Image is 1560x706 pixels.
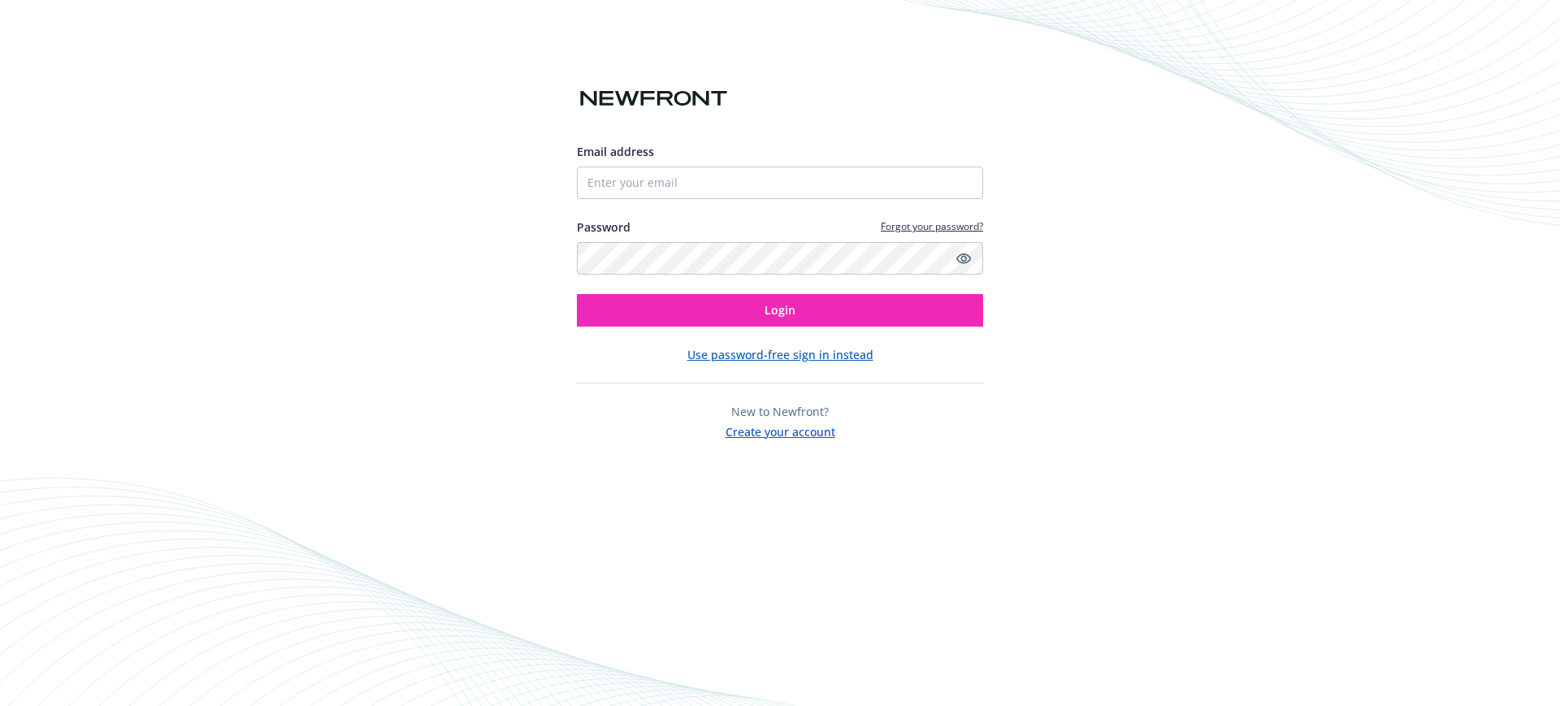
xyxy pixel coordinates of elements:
button: Use password-free sign in instead [687,346,873,363]
label: Password [577,219,630,236]
button: Login [577,294,983,327]
input: Enter your password [577,242,983,275]
input: Enter your email [577,167,983,199]
span: New to Newfront? [731,404,829,419]
img: Newfront logo [577,84,730,113]
span: Email address [577,144,654,159]
a: Show password [954,249,973,268]
button: Create your account [726,420,835,440]
span: Login [765,302,795,318]
a: Forgot your password? [881,219,983,233]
